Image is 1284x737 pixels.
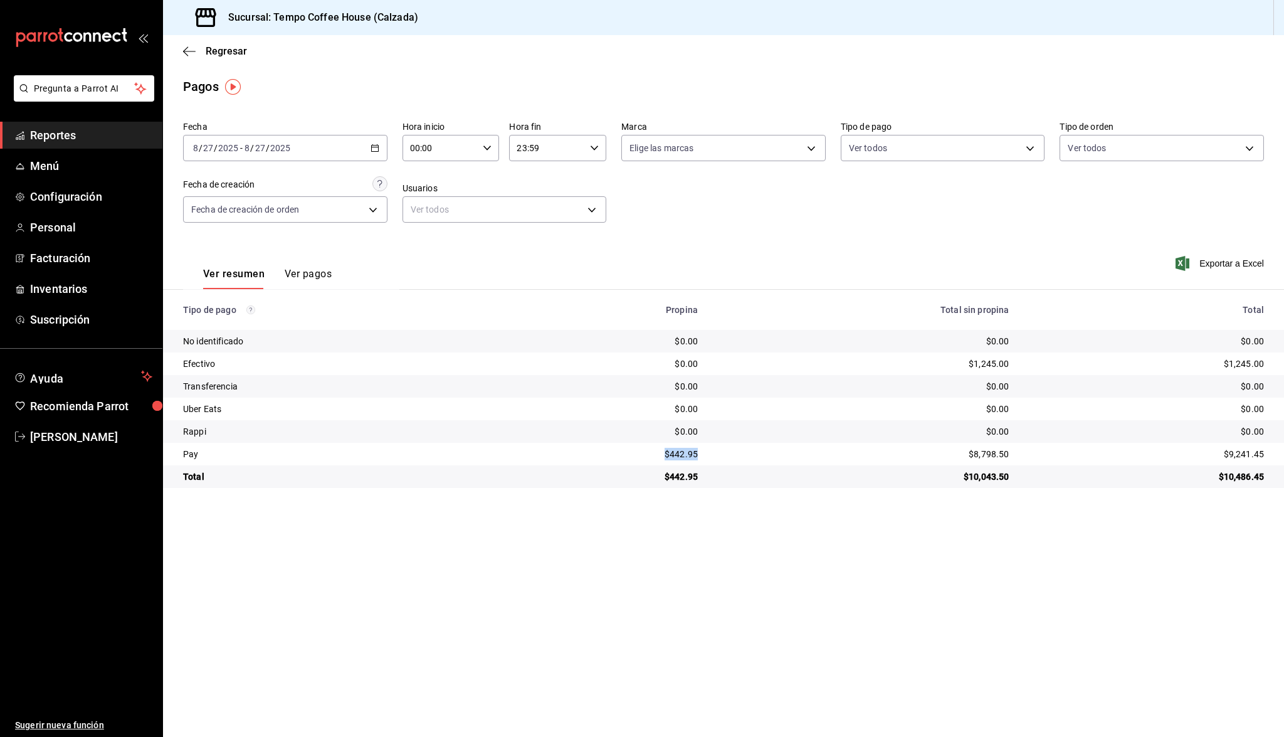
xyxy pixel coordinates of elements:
div: $0.00 [531,403,698,415]
div: $10,486.45 [1029,470,1264,483]
div: $0.00 [1029,425,1264,438]
div: Efectivo [183,358,511,370]
label: Tipo de orden [1060,122,1264,131]
input: -- [192,143,199,153]
div: $0.00 [718,335,1009,347]
span: Facturación [30,250,152,267]
div: $0.00 [718,380,1009,393]
label: Hora fin [509,122,606,131]
div: $0.00 [718,403,1009,415]
div: Propina [531,305,698,315]
span: Ayuda [30,369,136,384]
div: Uber Eats [183,403,511,415]
div: $0.00 [1029,403,1264,415]
div: Ver todos [403,196,607,223]
div: Rappi [183,425,511,438]
span: Regresar [206,45,247,57]
div: No identificado [183,335,511,347]
div: $0.00 [531,335,698,347]
span: Suscripción [30,311,152,328]
div: $1,245.00 [718,358,1009,370]
div: $0.00 [531,358,698,370]
div: $442.95 [531,470,698,483]
button: Ver pagos [285,268,332,289]
label: Tipo de pago [841,122,1045,131]
span: - [240,143,243,153]
span: Elige las marcas [629,142,693,154]
button: Pregunta a Parrot AI [14,75,154,102]
span: Inventarios [30,280,152,297]
span: Fecha de creación de orden [191,203,299,216]
div: $0.00 [718,425,1009,438]
svg: Los pagos realizados con Pay y otras terminales son montos brutos. [246,305,255,314]
div: $0.00 [531,425,698,438]
span: Ver todos [849,142,887,154]
span: Ver todos [1068,142,1106,154]
button: Ver resumen [203,268,265,289]
span: / [214,143,218,153]
label: Fecha [183,122,387,131]
div: navigation tabs [203,268,332,289]
div: Fecha de creación [183,178,255,191]
div: Pagos [183,77,219,96]
span: Reportes [30,127,152,144]
div: $0.00 [1029,380,1264,393]
button: open_drawer_menu [138,33,148,43]
div: Tipo de pago [183,305,511,315]
label: Marca [621,122,826,131]
input: -- [244,143,250,153]
div: $442.95 [531,448,698,460]
span: Recomienda Parrot [30,398,152,415]
h3: Sucursal: Tempo Coffee House (Calzada) [218,10,418,25]
div: Transferencia [183,380,511,393]
span: / [250,143,254,153]
a: Pregunta a Parrot AI [9,91,154,104]
div: $8,798.50 [718,448,1009,460]
div: Total [1029,305,1264,315]
div: $10,043.50 [718,470,1009,483]
label: Hora inicio [403,122,500,131]
button: Exportar a Excel [1178,256,1264,271]
input: -- [255,143,266,153]
span: Pregunta a Parrot AI [34,82,135,95]
span: Menú [30,157,152,174]
span: / [266,143,270,153]
input: -- [203,143,214,153]
div: Pay [183,448,511,460]
button: Regresar [183,45,247,57]
img: Tooltip marker [225,79,241,95]
input: ---- [218,143,239,153]
span: [PERSON_NAME] [30,428,152,445]
div: Total sin propina [718,305,1009,315]
input: ---- [270,143,291,153]
label: Usuarios [403,184,607,193]
span: Personal [30,219,152,236]
div: $1,245.00 [1029,358,1264,370]
span: Sugerir nueva función [15,719,152,732]
span: Configuración [30,188,152,205]
div: $0.00 [1029,335,1264,347]
div: $0.00 [531,380,698,393]
span: / [199,143,203,153]
div: Total [183,470,511,483]
div: $9,241.45 [1029,448,1264,460]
